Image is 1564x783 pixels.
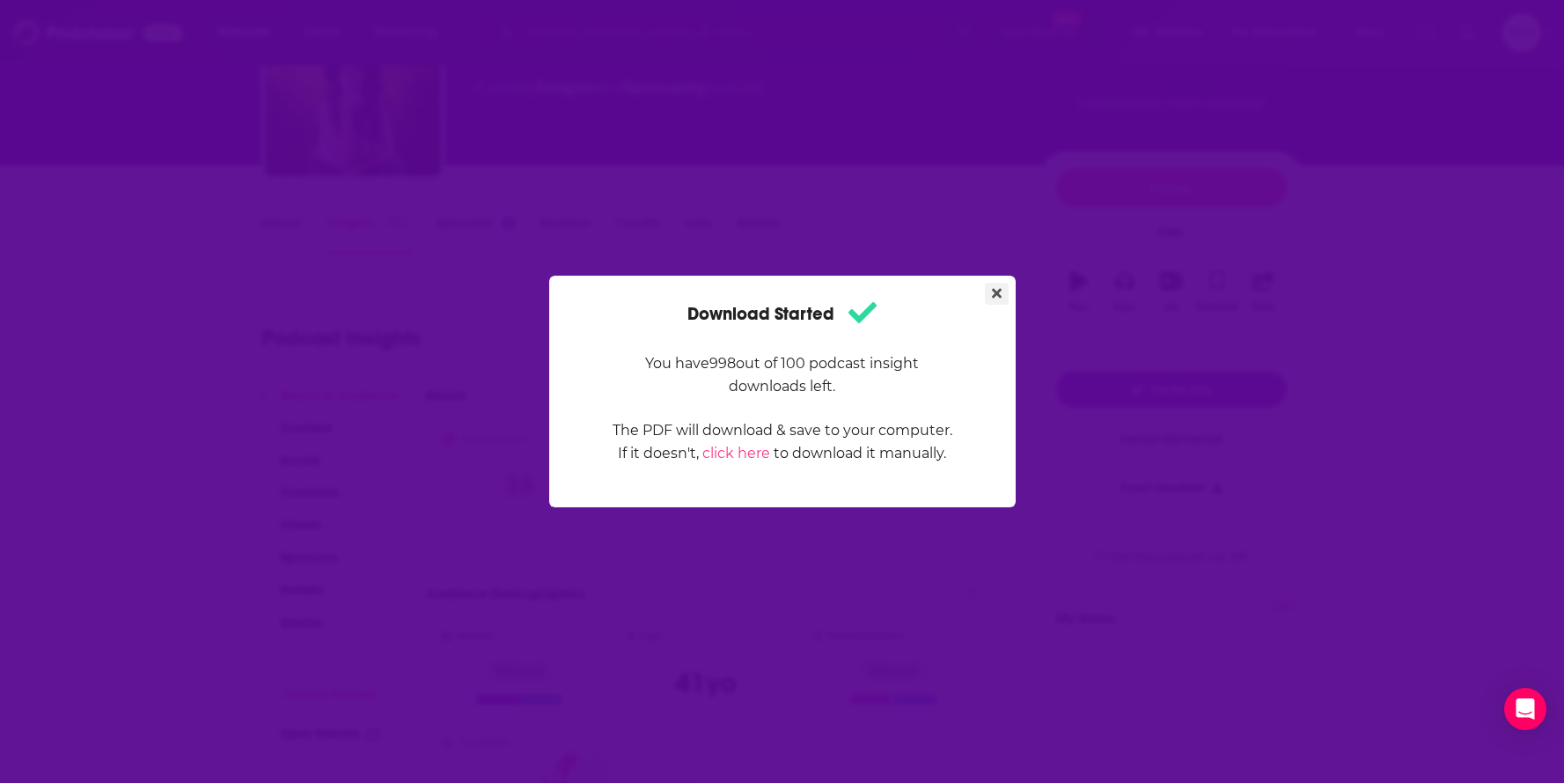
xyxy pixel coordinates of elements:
h1: Download Started [687,297,877,331]
a: click here [702,445,770,462]
button: Close [985,283,1009,305]
div: Open Intercom Messenger [1504,688,1546,730]
p: You have 998 out of 100 podcast insight downloads left. [612,352,953,398]
p: The PDF will download & save to your computer. If it doesn't, to download it manually. [612,419,953,465]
